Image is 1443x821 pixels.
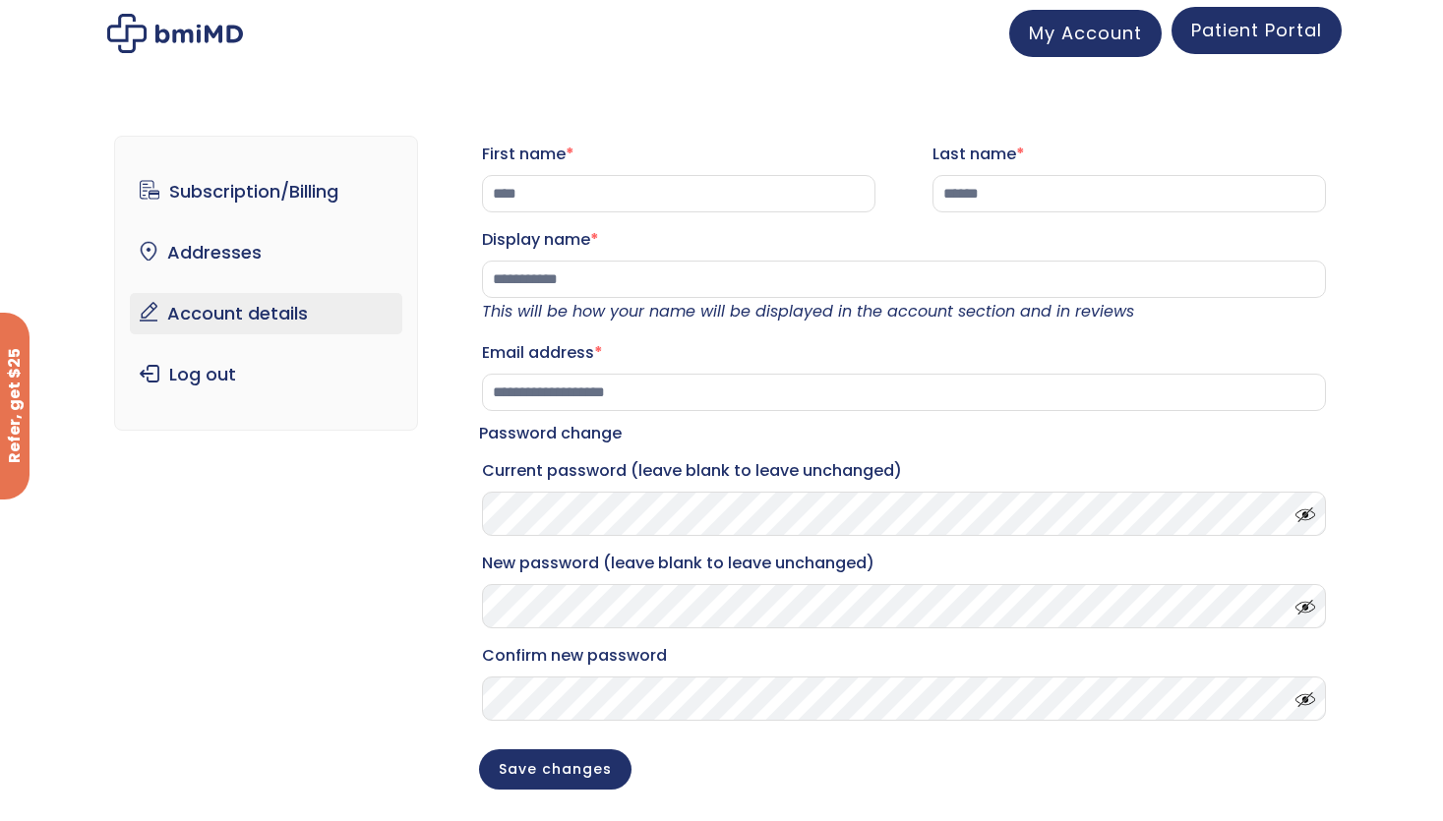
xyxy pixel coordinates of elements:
[482,548,1326,579] label: New password (leave blank to leave unchanged)
[482,139,875,170] label: First name
[482,224,1326,256] label: Display name
[932,139,1326,170] label: Last name
[479,749,631,790] button: Save changes
[107,14,243,53] img: My account
[482,337,1326,369] label: Email address
[479,420,622,447] legend: Password change
[1029,21,1142,45] span: My Account
[130,354,402,395] a: Log out
[482,455,1326,487] label: Current password (leave blank to leave unchanged)
[482,300,1134,323] em: This will be how your name will be displayed in the account section and in reviews
[482,640,1326,672] label: Confirm new password
[1191,18,1322,42] span: Patient Portal
[130,171,402,212] a: Subscription/Billing
[1009,10,1162,57] a: My Account
[114,136,418,431] nav: Account pages
[130,232,402,273] a: Addresses
[130,293,402,334] a: Account details
[1172,7,1342,54] a: Patient Portal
